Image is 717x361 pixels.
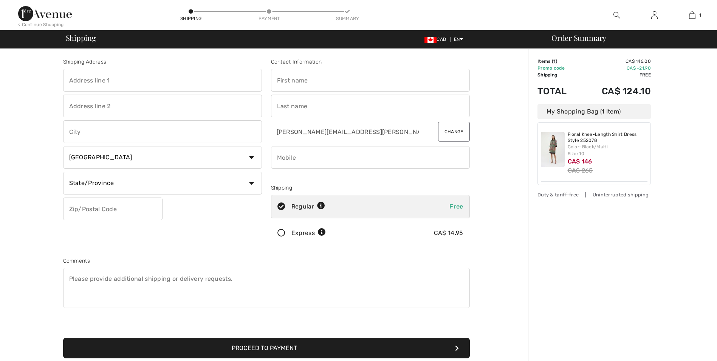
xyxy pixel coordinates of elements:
div: Shipping [271,184,470,192]
div: My Shopping Bag (1 Item) [537,104,651,119]
a: Floral Knee-Length Shirt Dress Style 252078 [568,132,648,143]
s: CA$ 265 [568,167,593,174]
button: Proceed to Payment [63,338,470,358]
img: search the website [613,11,620,20]
td: CA$ 124.10 [580,78,651,104]
a: Sign In [645,11,664,20]
input: City [63,120,262,143]
input: Address line 1 [63,69,262,92]
span: EN [454,37,463,42]
div: Shipping Address [63,58,262,66]
img: Floral Knee-Length Shirt Dress Style 252078 [541,132,565,167]
span: 1 [699,12,701,19]
div: Color: Black/Multi Size: 10 [568,143,648,157]
span: 1 [553,59,556,64]
div: Contact Information [271,58,470,66]
div: Order Summary [542,34,712,42]
div: Express [291,229,326,238]
td: Total [537,78,580,104]
div: < Continue Shopping [18,21,64,28]
div: Duty & tariff-free | Uninterrupted shipping [537,191,651,198]
input: Mobile [271,146,470,169]
td: Free [580,72,651,78]
span: Shipping [66,34,96,42]
a: 1 [674,11,711,20]
input: E-mail [271,120,420,143]
img: My Info [651,11,658,20]
input: First name [271,69,470,92]
div: Summary [336,15,359,22]
span: CAD [424,37,449,42]
div: CA$ 14.95 [434,229,463,238]
div: Payment [258,15,280,22]
span: Free [449,203,463,210]
span: CA$ 146 [568,158,592,165]
input: Address line 2 [63,95,262,117]
input: Zip/Postal Code [63,198,163,220]
div: Regular [291,202,325,211]
td: CA$ 146.00 [580,58,651,65]
td: CA$ -21.90 [580,65,651,72]
div: Comments [63,257,470,265]
img: My Bag [689,11,695,20]
input: Last name [271,95,470,117]
button: Change [438,122,470,142]
div: Shipping [180,15,202,22]
td: Items ( ) [537,58,580,65]
img: 1ère Avenue [18,6,72,21]
td: Promo code [537,65,580,72]
img: Canadian Dollar [424,37,437,43]
td: Shipping [537,72,580,78]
